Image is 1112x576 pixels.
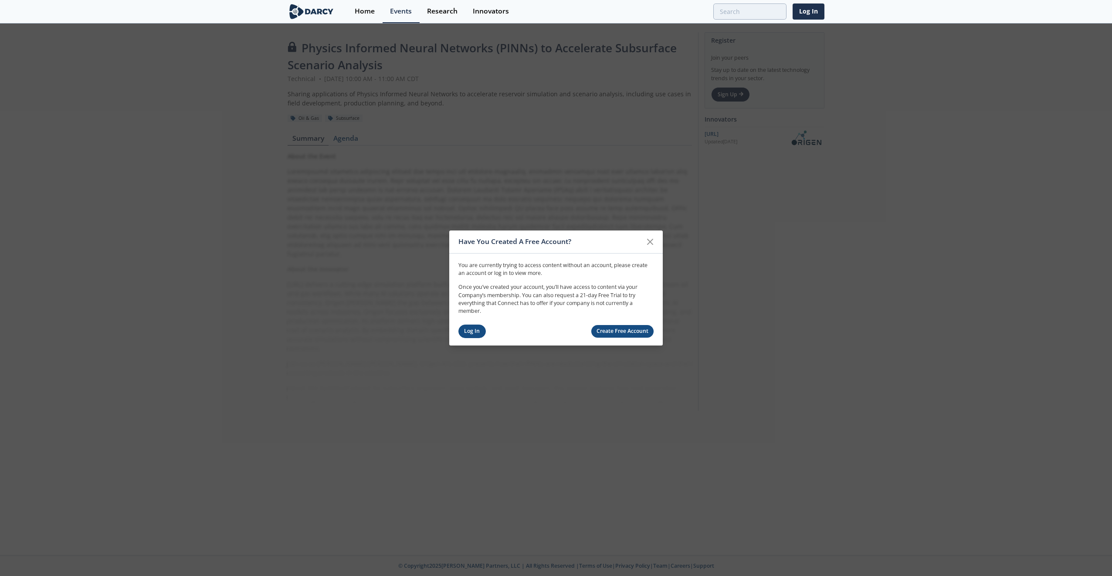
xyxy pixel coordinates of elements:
input: Advanced Search [713,3,787,20]
div: Events [390,8,412,15]
a: Log In [793,3,824,20]
a: Create Free Account [591,325,654,338]
div: Research [427,8,458,15]
p: You are currently trying to access content without an account, please create an account or log in... [458,261,654,277]
p: Once you’ve created your account, you’ll have access to content via your Company’s membership. Yo... [458,283,654,315]
img: logo-wide.svg [288,4,335,19]
a: Log In [458,325,486,338]
div: Have You Created A Free Account? [458,234,642,250]
div: Innovators [473,8,509,15]
div: Home [355,8,375,15]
